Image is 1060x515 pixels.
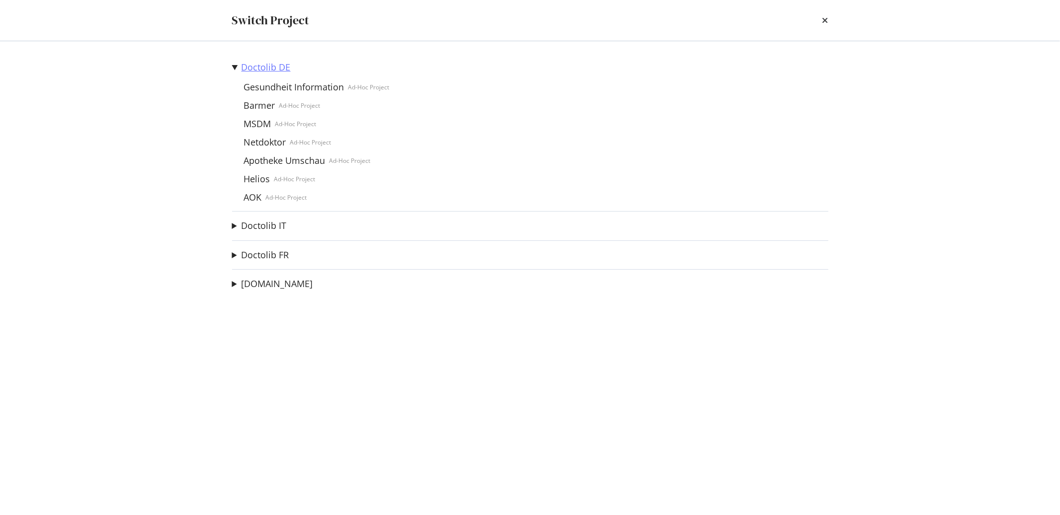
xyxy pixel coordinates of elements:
[232,278,313,291] summary: [DOMAIN_NAME]
[240,100,279,111] a: Barmer
[274,175,316,183] div: Ad-Hoc Project
[242,279,313,289] a: [DOMAIN_NAME]
[242,62,291,73] a: Doctolib DE
[279,101,321,110] div: Ad-Hoc Project
[275,120,317,128] div: Ad-Hoc Project
[822,12,828,29] div: times
[232,249,289,262] summary: Doctolib FR
[329,156,371,165] div: Ad-Hoc Project
[266,193,307,202] div: Ad-Hoc Project
[240,119,275,129] a: MSDM
[290,138,331,147] div: Ad-Hoc Project
[242,250,289,260] a: Doctolib FR
[240,174,274,184] a: Helios
[232,61,390,74] summary: Doctolib DE
[348,83,390,91] div: Ad-Hoc Project
[240,137,290,147] a: Netdoktor
[240,155,329,166] a: Apotheke Umschau
[242,221,287,231] a: Doctolib IT
[232,12,310,29] div: Switch Project
[232,220,287,232] summary: Doctolib IT
[240,82,348,92] a: Gesundheit Information
[240,192,266,203] a: AOK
